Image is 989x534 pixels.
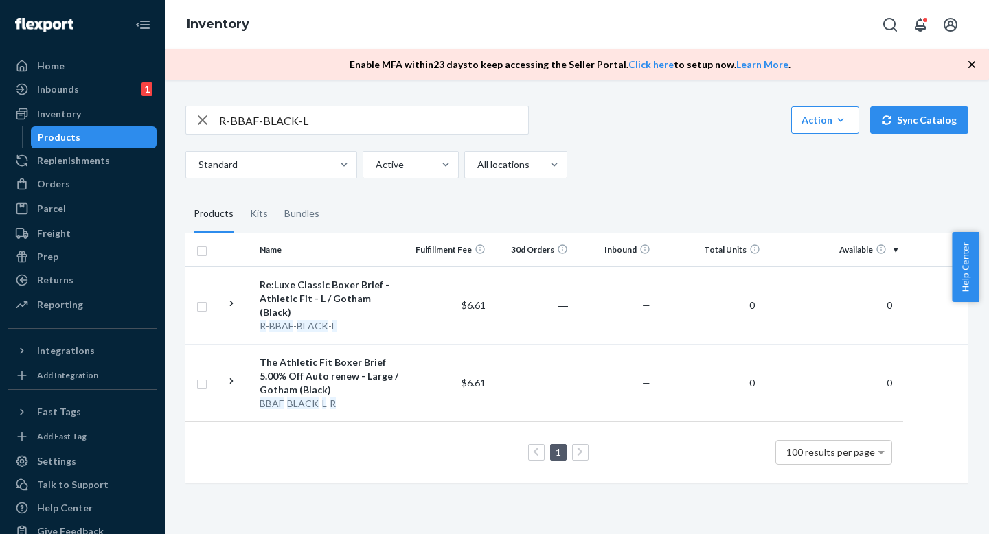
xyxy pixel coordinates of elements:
[786,446,875,458] span: 100 results per page
[491,233,573,266] th: 30d Orders
[491,266,573,344] td: ―
[766,233,903,266] th: Available
[8,474,157,496] a: Talk to Support
[791,106,859,134] button: Action
[187,16,249,32] a: Inventory
[736,58,788,70] a: Learn More
[197,158,198,172] input: Standard
[260,319,403,333] div: - - -
[37,454,76,468] div: Settings
[8,401,157,423] button: Fast Tags
[37,273,73,287] div: Returns
[129,11,157,38] button: Close Navigation
[260,278,403,319] div: Re:Luxe Classic Boxer Brief - Athletic Fit - L / Gotham (Black)
[409,233,491,266] th: Fulfillment Fee
[15,18,73,32] img: Flexport logo
[37,154,110,167] div: Replenishments
[8,222,157,244] a: Freight
[802,113,849,127] div: Action
[8,428,157,445] a: Add Fast Tag
[284,195,319,233] div: Bundles
[37,369,98,381] div: Add Integration
[881,377,898,388] span: 0
[141,82,152,96] div: 1
[8,198,157,220] a: Parcel
[462,299,486,311] span: $6.61
[297,320,328,332] em: BLACK
[37,59,65,73] div: Home
[219,106,528,134] input: Search inventory by name or sku
[8,497,157,519] a: Help Center
[8,173,157,195] a: Orders
[37,250,58,264] div: Prep
[8,269,157,291] a: Returns
[350,58,791,71] p: Enable MFA within 23 days to keep accessing the Seller Portal. to setup now. .
[491,344,573,421] td: ―
[37,405,81,419] div: Fast Tags
[37,478,109,491] div: Talk to Support
[642,377,650,388] span: —
[656,233,766,266] th: Total Units
[330,397,336,409] em: R
[287,397,319,409] em: BLACK
[476,158,477,172] input: All locations
[8,294,157,316] a: Reporting
[553,446,564,458] a: Page 1 is your current page
[37,107,81,121] div: Inventory
[254,233,409,266] th: Name
[37,177,70,191] div: Orders
[744,299,760,311] span: 0
[194,195,234,233] div: Products
[8,450,157,472] a: Settings
[8,150,157,172] a: Replenishments
[642,299,650,311] span: —
[332,320,337,332] em: L
[573,233,656,266] th: Inbound
[37,430,87,442] div: Add Fast Tag
[907,11,934,38] button: Open notifications
[870,106,968,134] button: Sync Catalog
[952,232,979,302] button: Help Center
[8,367,157,384] a: Add Integration
[322,397,326,409] em: L
[876,11,904,38] button: Open Search Box
[176,5,260,45] ol: breadcrumbs
[260,320,266,332] em: R
[628,58,674,70] a: Click here
[260,397,403,410] div: - - -
[744,377,760,388] span: 0
[37,501,93,515] div: Help Center
[38,130,80,144] div: Products
[260,356,403,397] div: The Athletic Fit Boxer Brief 5.00% Off Auto renew - Large / Gotham (Black)
[37,82,79,96] div: Inbounds
[8,55,157,77] a: Home
[37,202,66,216] div: Parcel
[31,126,157,148] a: Products
[8,340,157,362] button: Integrations
[260,397,284,409] em: BBAF
[8,103,157,125] a: Inventory
[37,344,95,358] div: Integrations
[8,78,157,100] a: Inbounds1
[462,377,486,388] span: $6.61
[374,158,376,172] input: Active
[269,320,293,332] em: BBAF
[8,246,157,268] a: Prep
[37,298,83,312] div: Reporting
[250,195,268,233] div: Kits
[37,227,71,240] div: Freight
[881,299,898,311] span: 0
[937,11,964,38] button: Open account menu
